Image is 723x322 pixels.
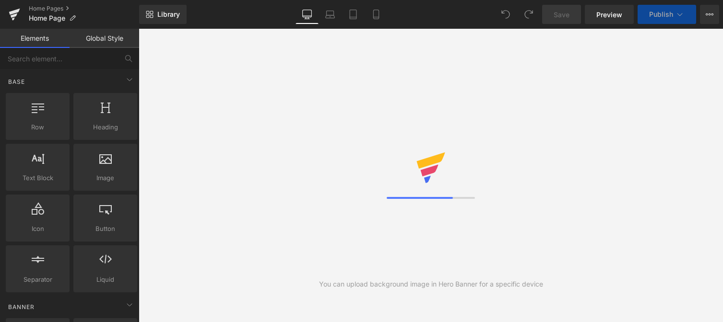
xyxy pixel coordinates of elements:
a: Tablet [342,5,365,24]
span: Save [554,10,569,20]
span: Liquid [76,275,134,285]
span: Publish [649,11,673,18]
button: Publish [638,5,696,24]
button: More [700,5,719,24]
a: New Library [139,5,187,24]
span: Button [76,224,134,234]
span: Image [76,173,134,183]
span: Icon [9,224,67,234]
span: Row [9,122,67,132]
span: Library [157,10,180,19]
span: Text Block [9,173,67,183]
a: Desktop [296,5,319,24]
a: Global Style [70,29,139,48]
div: You can upload background image in Hero Banner for a specific device [319,279,543,289]
a: Laptop [319,5,342,24]
span: Home Page [29,14,65,22]
span: Separator [9,275,67,285]
span: Heading [76,122,134,132]
span: Banner [7,302,36,311]
a: Preview [585,5,634,24]
button: Redo [519,5,538,24]
a: Mobile [365,5,388,24]
a: Home Pages [29,5,139,12]
button: Undo [496,5,515,24]
span: Base [7,77,26,86]
span: Preview [596,10,622,20]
